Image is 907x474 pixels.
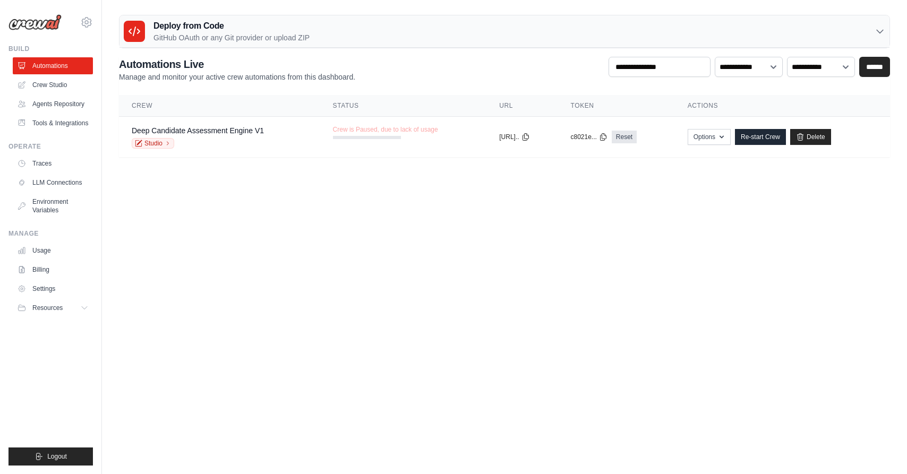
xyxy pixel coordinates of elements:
a: Automations [13,57,93,74]
span: Logout [47,452,67,461]
button: Options [688,129,731,145]
img: Logo [8,14,62,30]
span: Crew is Paused, due to lack of usage [333,125,438,134]
p: Manage and monitor your active crew automations from this dashboard. [119,72,355,82]
div: Manage [8,229,93,238]
span: Resources [32,304,63,312]
a: Tools & Integrations [13,115,93,132]
a: Deep Candidate Assessment Engine V1 [132,126,264,135]
button: c8021e... [570,133,607,141]
a: Re-start Crew [735,129,786,145]
h3: Deploy from Code [153,20,310,32]
iframe: Chat Widget [854,423,907,474]
a: Studio [132,138,174,149]
a: Traces [13,155,93,172]
a: LLM Connections [13,174,93,191]
a: Delete [790,129,831,145]
th: Actions [675,95,890,117]
th: URL [486,95,558,117]
h2: Automations Live [119,57,355,72]
th: Token [558,95,674,117]
a: Settings [13,280,93,297]
p: GitHub OAuth or any Git provider or upload ZIP [153,32,310,43]
a: Billing [13,261,93,278]
div: Operate [8,142,93,151]
a: Crew Studio [13,76,93,93]
div: Build [8,45,93,53]
th: Crew [119,95,320,117]
th: Status [320,95,487,117]
a: Usage [13,242,93,259]
a: Reset [612,131,637,143]
button: Resources [13,299,93,316]
button: Logout [8,447,93,466]
a: Environment Variables [13,193,93,219]
a: Agents Repository [13,96,93,113]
